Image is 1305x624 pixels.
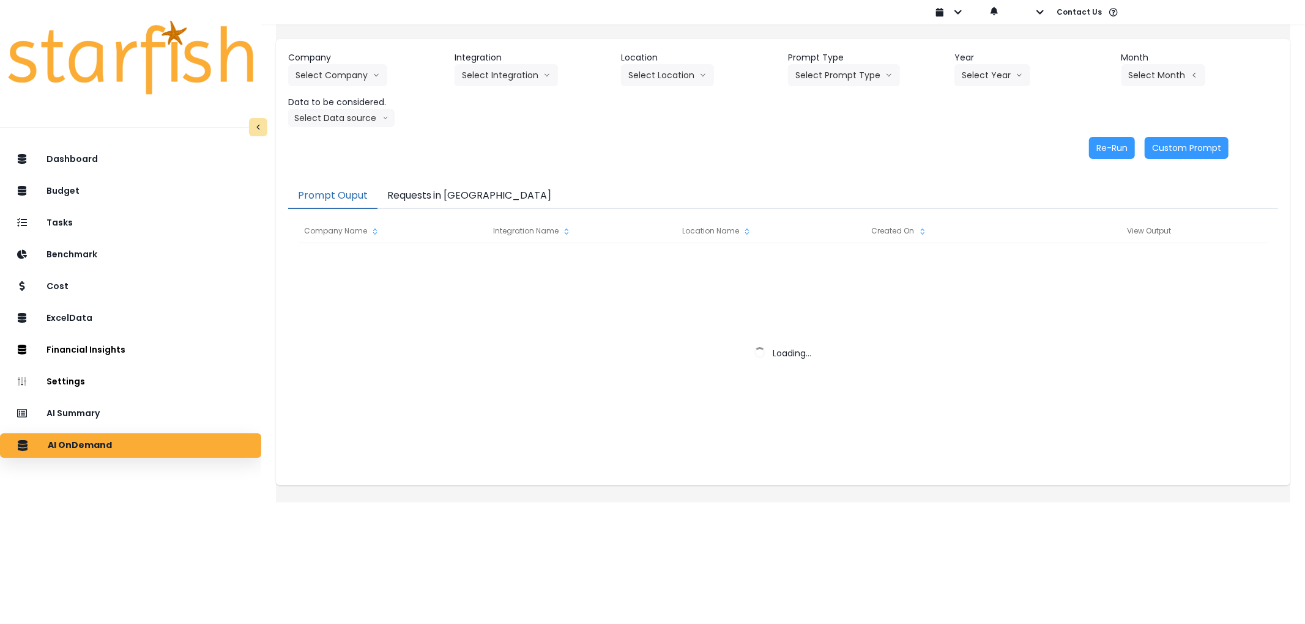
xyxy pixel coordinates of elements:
[455,64,558,86] button: Select Integrationarrow down line
[1145,137,1229,159] button: Custom Prompt
[742,227,752,237] svg: sort
[543,69,551,81] svg: arrow down line
[46,313,92,323] p: ExcelData
[288,51,445,64] header: Company
[298,219,486,243] div: Company Name
[918,227,928,237] svg: sort
[1191,69,1198,81] svg: arrow left line
[46,408,100,419] p: AI Summary
[1055,219,1244,243] div: View Output
[288,64,387,86] button: Select Companyarrow down line
[954,51,1111,64] header: Year
[562,227,571,237] svg: sort
[773,347,811,359] span: Loading...
[1016,69,1023,81] svg: arrow down line
[288,109,395,127] button: Select Data sourcearrow down line
[288,96,445,109] header: Data to be considered.
[866,219,1054,243] div: Created On
[1121,64,1205,86] button: Select Montharrow left line
[370,227,380,237] svg: sort
[46,249,97,260] p: Benchmark
[46,281,69,292] p: Cost
[377,183,562,209] button: Requests in [GEOGRAPHIC_DATA]
[46,154,98,164] p: Dashboard
[1089,137,1135,159] button: Re-Run
[954,64,1030,86] button: Select Yeararrow down line
[487,219,675,243] div: Integration Name
[676,219,864,243] div: Location Name
[288,183,377,209] button: Prompt Ouput
[621,51,778,64] header: Location
[621,64,714,86] button: Select Locationarrow down line
[46,186,80,196] p: Budget
[46,218,73,228] p: Tasks
[885,69,893,81] svg: arrow down line
[699,69,707,81] svg: arrow down line
[373,69,380,81] svg: arrow down line
[455,51,611,64] header: Integration
[1121,51,1278,64] header: Month
[382,112,389,124] svg: arrow down line
[48,440,112,451] p: AI OnDemand
[788,51,945,64] header: Prompt Type
[788,64,900,86] button: Select Prompt Typearrow down line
